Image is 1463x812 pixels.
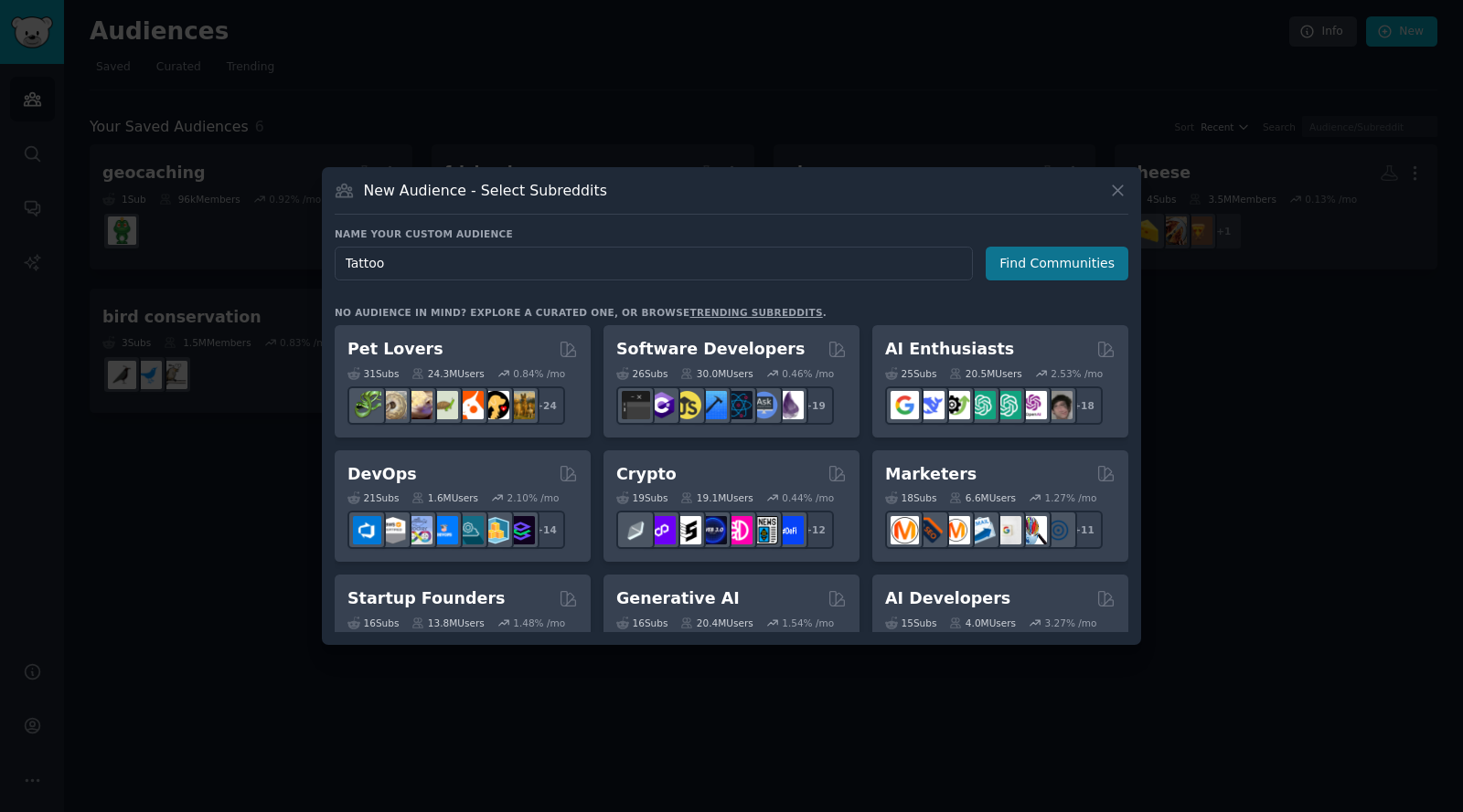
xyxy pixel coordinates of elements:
[616,463,677,486] h2: Crypto
[513,617,565,629] div: 1.48 % /mo
[404,391,432,419] img: leopardgeckos
[775,516,804,544] img: defi_
[680,491,753,504] div: 19.1M Users
[347,617,399,629] div: 16 Sub s
[885,367,936,380] div: 25 Sub s
[616,617,667,629] div: 16 Sub s
[942,391,970,419] img: AItoolsCatalog
[724,391,753,419] img: reactnative
[353,391,381,419] img: herpetology
[622,391,650,419] img: software
[411,491,478,504] div: 1.6M Users
[347,463,417,486] h2: DevOps
[680,367,753,380] div: 30.0M Users
[689,307,822,318] a: trending subreddits
[782,367,834,380] div: 0.46 % /mo
[782,491,834,504] div: 0.44 % /mo
[622,516,650,544] img: ethfinance
[1019,391,1047,419] img: OpenAIDev
[1019,516,1047,544] img: MarketingResearch
[796,511,834,549] div: + 12
[1051,367,1103,380] div: 2.53 % /mo
[699,391,727,419] img: iOSProgramming
[647,391,676,419] img: csharp
[616,491,667,504] div: 19 Sub s
[885,587,1010,610] h2: AI Developers
[967,391,996,419] img: chatgpt_promptDesign
[1064,511,1103,549] div: + 11
[885,463,977,486] h2: Marketers
[750,391,778,419] img: AskComputerScience
[782,617,834,629] div: 1.54 % /mo
[481,391,509,419] img: PetAdvice
[430,516,458,544] img: DevOpsLinks
[335,227,1128,240] h3: Name your custom audience
[942,516,970,544] img: AskMarketing
[885,491,936,504] div: 18 Sub s
[430,391,458,419] img: turtle
[885,338,1014,361] h2: AI Enthusiasts
[949,617,1016,629] div: 4.0M Users
[379,516,407,544] img: AWS_Certified_Experts
[1045,617,1097,629] div: 3.27 % /mo
[616,367,667,380] div: 26 Sub s
[796,386,834,425] div: + 19
[616,338,805,361] h2: Software Developers
[1045,491,1097,504] div: 1.27 % /mo
[455,391,484,419] img: cockatiel
[527,386,565,425] div: + 24
[411,367,484,380] div: 24.3M Users
[335,247,973,280] input: Pick a short name, like "Digital Marketers" or "Movie-Goers"
[481,516,509,544] img: aws_cdk
[750,516,778,544] img: CryptoNews
[775,391,804,419] img: elixir
[507,516,535,544] img: PlatformEngineers
[673,391,701,419] img: learnjavascript
[347,338,443,361] h2: Pet Lovers
[379,391,407,419] img: ballpython
[455,516,484,544] img: platformengineering
[967,516,996,544] img: Emailmarketing
[404,516,432,544] img: Docker_DevOps
[364,181,607,200] h3: New Audience - Select Subreddits
[507,491,560,504] div: 2.10 % /mo
[1044,516,1073,544] img: OnlineMarketing
[347,367,399,380] div: 31 Sub s
[411,617,484,629] div: 13.8M Users
[993,516,1021,544] img: googleads
[986,247,1128,280] button: Find Communities
[1044,391,1073,419] img: ArtificalIntelligence
[347,587,505,610] h2: Startup Founders
[680,617,753,629] div: 20.4M Users
[1064,386,1103,425] div: + 18
[891,391,919,419] img: GoogleGeminiAI
[347,491,399,504] div: 21 Sub s
[724,516,753,544] img: defiblockchain
[916,391,945,419] img: DeepSeek
[885,617,936,629] div: 15 Sub s
[699,516,727,544] img: web3
[335,306,827,319] div: No audience in mind? Explore a curated one, or browse .
[949,491,1016,504] div: 6.6M Users
[353,516,381,544] img: azuredevops
[647,516,676,544] img: 0xPolygon
[616,587,740,610] h2: Generative AI
[993,391,1021,419] img: chatgpt_prompts_
[949,367,1021,380] div: 20.5M Users
[507,391,535,419] img: dogbreed
[891,516,919,544] img: content_marketing
[513,367,565,380] div: 0.84 % /mo
[673,516,701,544] img: ethstaker
[527,511,565,549] div: + 14
[916,516,945,544] img: bigseo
